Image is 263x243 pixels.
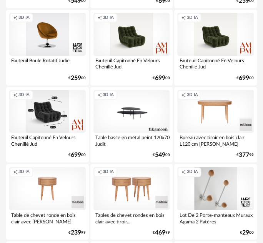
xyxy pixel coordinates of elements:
span: 3D IA [103,92,114,98]
span: Creation icon [181,92,186,98]
span: 3D IA [186,92,198,98]
div: € 99 [68,230,86,235]
div: Fauteuil Boule Rotatif Judie [9,56,86,71]
span: 699 [71,153,81,158]
span: 3D IA [186,15,198,21]
div: € 00 [152,76,170,81]
span: 3D IA [18,15,30,21]
span: Creation icon [97,169,102,175]
div: € 99 [236,153,254,158]
span: 29 [242,230,249,235]
span: 469 [155,230,165,235]
a: Creation icon 3D IA Fauteuil Capitonné En Velours Chenillé Jud €69900 [90,10,173,85]
div: Bureau avec tiroir en bois clair L120 cm [PERSON_NAME] [177,133,254,148]
span: Creation icon [13,169,18,175]
div: € 00 [240,230,254,235]
div: € 99 [152,230,170,235]
span: Creation icon [13,92,18,98]
span: 3D IA [186,169,198,175]
div: Fauteuil Capitonné En Velours Chenillé Jud [177,56,254,71]
span: 3D IA [103,15,114,21]
span: 3D IA [18,169,30,175]
span: 699 [239,76,249,81]
span: 377 [239,153,249,158]
span: 259 [71,76,81,81]
a: Creation icon 3D IA Fauteuil Capitonné En Velours Chenillé Jud €69900 [6,87,89,163]
div: Fauteuil Capitonné En Velours Chenillé Jud [9,133,86,148]
span: Creation icon [97,15,102,21]
div: € 00 [152,153,170,158]
div: Fauteuil Capitonné En Velours Chenillé Jud [93,56,170,71]
span: 549 [155,153,165,158]
span: Creation icon [13,15,18,21]
div: Tables de chevet rondes en bois clair avec tiroir... [93,210,170,225]
a: Creation icon 3D IA Fauteuil Capitonné En Velours Chenillé Jud €69900 [174,10,257,85]
span: Creation icon [181,15,186,21]
a: Creation icon 3D IA Lot De 2 Porte-manteaux Muraux Agama 2 Patères €2900 [174,164,257,240]
a: Creation icon 3D IA Table basse en métal peint 120x70 Judit €54900 [90,87,173,163]
span: 239 [71,230,81,235]
div: Table de chevet ronde en bois clair avec [PERSON_NAME] [9,210,86,225]
a: Creation icon 3D IA Tables de chevet rondes en bois clair avec tiroir... €46999 [90,164,173,240]
div: Table basse en métal peint 120x70 Judit [93,133,170,148]
a: Creation icon 3D IA Fauteuil Boule Rotatif Judie €25900 [6,10,89,85]
a: Creation icon 3D IA Bureau avec tiroir en bois clair L120 cm [PERSON_NAME] €37799 [174,87,257,163]
span: 699 [155,76,165,81]
a: Creation icon 3D IA Table de chevet ronde en bois clair avec [PERSON_NAME] €23999 [6,164,89,240]
div: € 00 [68,76,86,81]
span: Creation icon [97,92,102,98]
span: 3D IA [103,169,114,175]
span: Creation icon [181,169,186,175]
div: € 00 [236,76,254,81]
span: 3D IA [18,92,30,98]
div: € 00 [68,153,86,158]
div: Lot De 2 Porte-manteaux Muraux Agama 2 Patères [177,210,254,225]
